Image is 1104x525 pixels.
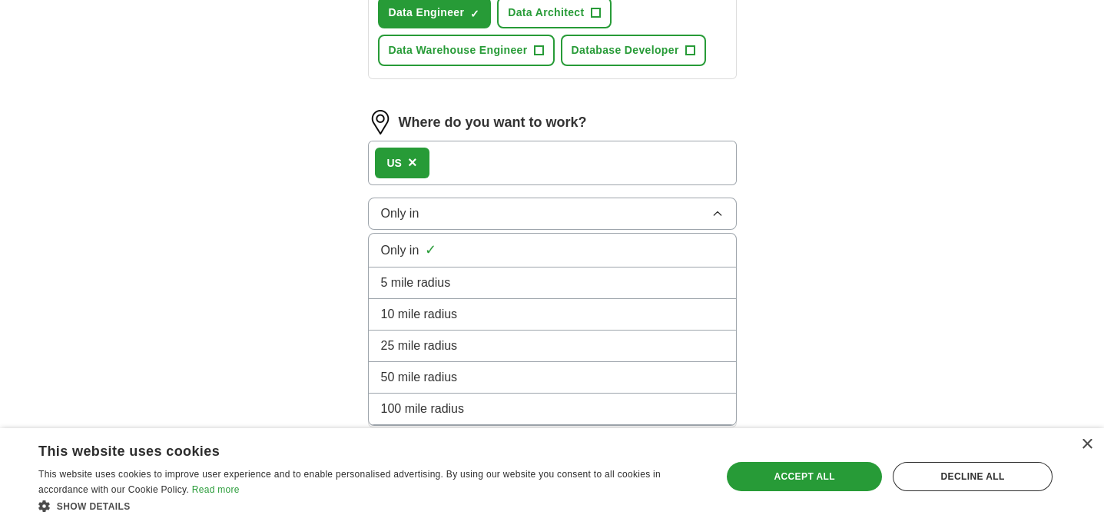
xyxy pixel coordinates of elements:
[192,484,240,495] a: Read more, opens a new window
[470,8,479,20] span: ✓
[381,274,451,292] span: 5 mile radius
[893,462,1053,491] div: Decline all
[381,204,419,223] span: Only in
[38,437,663,460] div: This website uses cookies
[425,240,436,261] span: ✓
[378,35,555,66] button: Data Warehouse Engineer
[399,112,587,133] label: Where do you want to work?
[381,400,465,418] span: 100 mile radius
[381,337,458,355] span: 25 mile radius
[57,501,131,512] span: Show details
[38,498,701,513] div: Show details
[381,241,419,260] span: Only in
[381,368,458,387] span: 50 mile radius
[387,155,402,171] div: US
[727,462,882,491] div: Accept all
[368,198,737,230] button: Only in
[38,469,661,495] span: This website uses cookies to improve user experience and to enable personalised advertising. By u...
[368,110,393,135] img: location.png
[381,305,458,324] span: 10 mile radius
[561,35,706,66] button: Database Developer
[572,42,679,58] span: Database Developer
[389,5,465,21] span: Data Engineer
[389,42,528,58] span: Data Warehouse Engineer
[408,154,417,171] span: ×
[508,5,584,21] span: Data Architect
[408,151,417,174] button: ×
[1081,439,1092,450] div: Close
